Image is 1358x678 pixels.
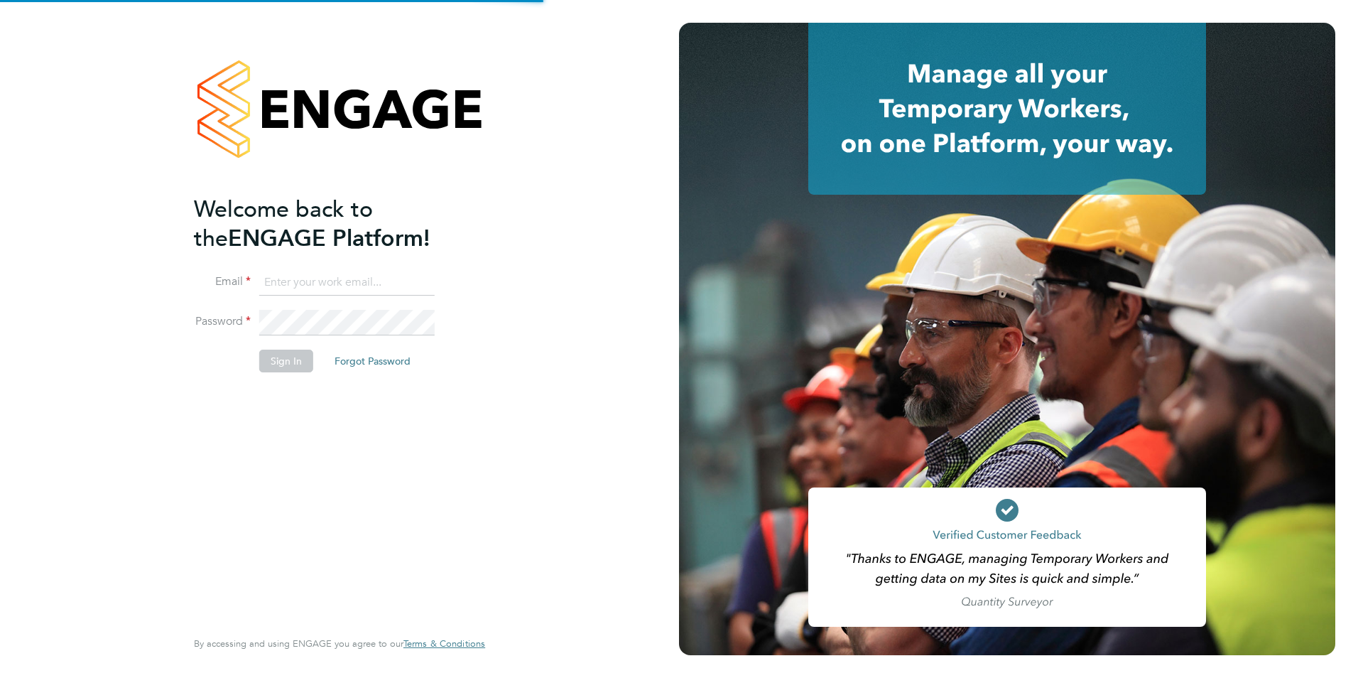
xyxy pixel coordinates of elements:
span: Terms & Conditions [403,637,485,650]
label: Password [194,314,251,329]
button: Sign In [259,350,313,372]
label: Email [194,274,251,289]
a: Terms & Conditions [403,638,485,650]
input: Enter your work email... [259,270,435,296]
span: Welcome back to the [194,195,373,252]
button: Forgot Password [323,350,422,372]
span: By accessing and using ENGAGE you agree to our [194,637,485,650]
h2: ENGAGE Platform! [194,195,471,253]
